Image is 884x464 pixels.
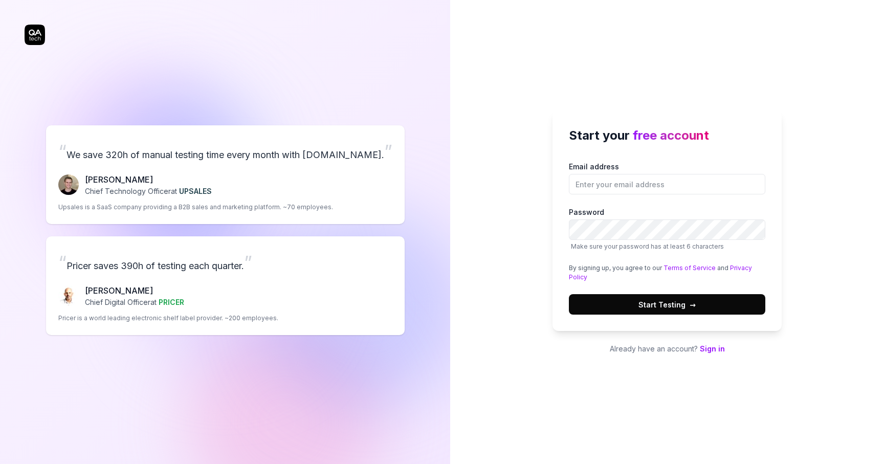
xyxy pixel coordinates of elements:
span: → [690,299,696,310]
div: By signing up, you agree to our and [569,263,765,282]
h2: Start your [569,126,765,145]
span: free account [633,128,709,143]
img: Chris Chalkitis [58,285,79,306]
a: “Pricer saves 390h of testing each quarter.”Chris Chalkitis[PERSON_NAME]Chief Digital Officerat P... [46,236,405,335]
p: Chief Technology Officer at [85,186,212,196]
a: Terms of Service [664,264,716,272]
span: ” [244,251,252,274]
label: Password [569,207,765,251]
p: [PERSON_NAME] [85,284,184,297]
p: Chief Digital Officer at [85,297,184,307]
span: “ [58,140,67,163]
span: Make sure your password has at least 6 characters [571,242,724,250]
p: Already have an account? [552,343,782,354]
p: We save 320h of manual testing time every month with [DOMAIN_NAME]. [58,138,392,165]
p: Pricer saves 390h of testing each quarter. [58,249,392,276]
span: “ [58,251,67,274]
span: UPSALES [179,187,212,195]
a: “We save 320h of manual testing time every month with [DOMAIN_NAME].”Fredrik Seidl[PERSON_NAME]Ch... [46,125,405,224]
span: PRICER [159,298,184,306]
p: Pricer is a world leading electronic shelf label provider. ~200 employees. [58,314,278,323]
span: ” [384,140,392,163]
span: Start Testing [638,299,696,310]
input: Email address [569,174,765,194]
p: [PERSON_NAME] [85,173,212,186]
a: Sign in [700,344,725,353]
button: Start Testing→ [569,294,765,315]
input: PasswordMake sure your password has at least 6 characters [569,219,765,240]
img: Fredrik Seidl [58,174,79,195]
label: Email address [569,161,765,194]
p: Upsales is a SaaS company providing a B2B sales and marketing platform. ~70 employees. [58,203,333,212]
